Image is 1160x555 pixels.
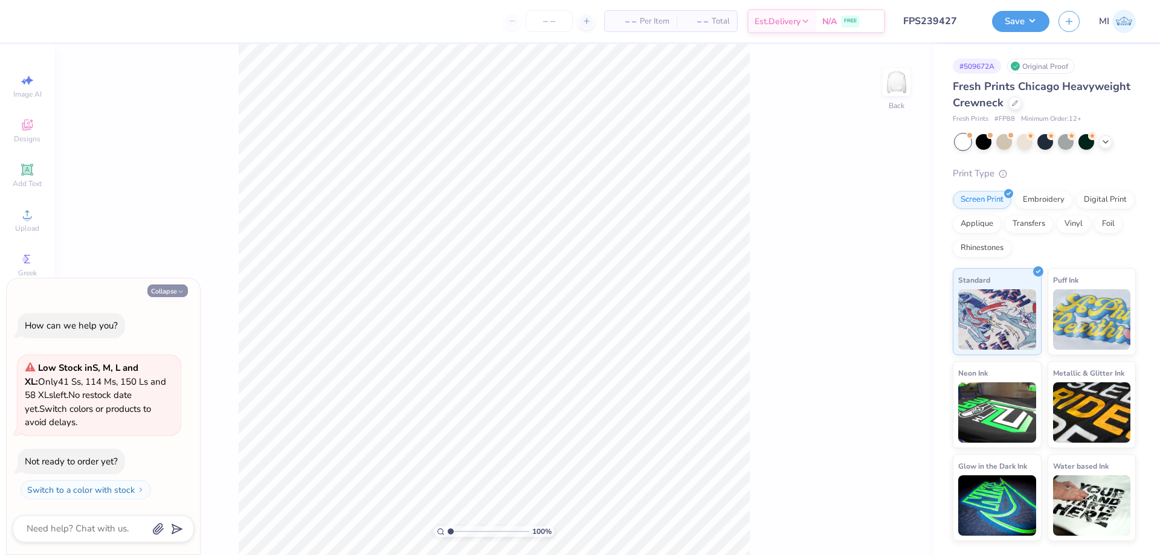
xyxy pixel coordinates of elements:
input: Untitled Design [894,9,983,33]
button: Switch to a color with stock [21,480,151,499]
input: – – [526,10,573,32]
span: Only 41 Ss, 114 Ms, 150 Ls and 58 XLs left. Switch colors or products to avoid delays. [25,362,166,428]
div: Not ready to order yet? [25,455,118,467]
span: Total [712,15,730,28]
span: Fresh Prints [953,114,988,124]
span: 100 % [532,526,552,537]
div: Screen Print [953,191,1011,209]
span: Water based Ink [1053,460,1109,472]
span: Image AI [13,89,42,99]
button: Collapse [147,284,188,297]
div: Original Proof [1007,59,1075,74]
img: Standard [958,289,1036,350]
img: Puff Ink [1053,289,1131,350]
img: Water based Ink [1053,475,1131,536]
div: Applique [953,215,1001,233]
span: Puff Ink [1053,274,1078,286]
div: Digital Print [1076,191,1135,209]
span: # FP88 [994,114,1015,124]
div: # 509672A [953,59,1001,74]
span: Minimum Order: 12 + [1021,114,1081,124]
span: Add Text [13,179,42,188]
div: Back [889,100,904,111]
div: Foil [1094,215,1123,233]
div: Transfers [1005,215,1053,233]
div: Embroidery [1015,191,1072,209]
strong: Low Stock in S, M, L and XL : [25,362,138,388]
span: Fresh Prints Chicago Heavyweight Crewneck [953,79,1130,110]
span: Neon Ink [958,367,988,379]
span: No restock date yet. [25,389,132,415]
span: MI [1099,14,1109,28]
div: Vinyl [1057,215,1091,233]
span: FREE [844,17,857,25]
span: N/A [822,15,837,28]
span: Greek [18,268,37,278]
span: Designs [14,134,40,144]
img: Back [884,70,909,94]
img: Glow in the Dark Ink [958,475,1036,536]
div: Rhinestones [953,239,1011,257]
span: Upload [15,223,39,233]
img: Metallic & Glitter Ink [1053,382,1131,443]
span: – – [684,15,708,28]
img: Mark Isaac [1112,10,1136,33]
span: – – [612,15,636,28]
span: Glow in the Dark Ink [958,460,1027,472]
span: Est. Delivery [755,15,801,28]
span: Standard [958,274,990,286]
a: MI [1099,10,1136,33]
button: Save [992,11,1049,32]
img: Switch to a color with stock [137,486,144,493]
span: Per Item [640,15,669,28]
div: How can we help you? [25,319,118,332]
span: Metallic & Glitter Ink [1053,367,1124,379]
div: Print Type [953,167,1136,181]
img: Neon Ink [958,382,1036,443]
